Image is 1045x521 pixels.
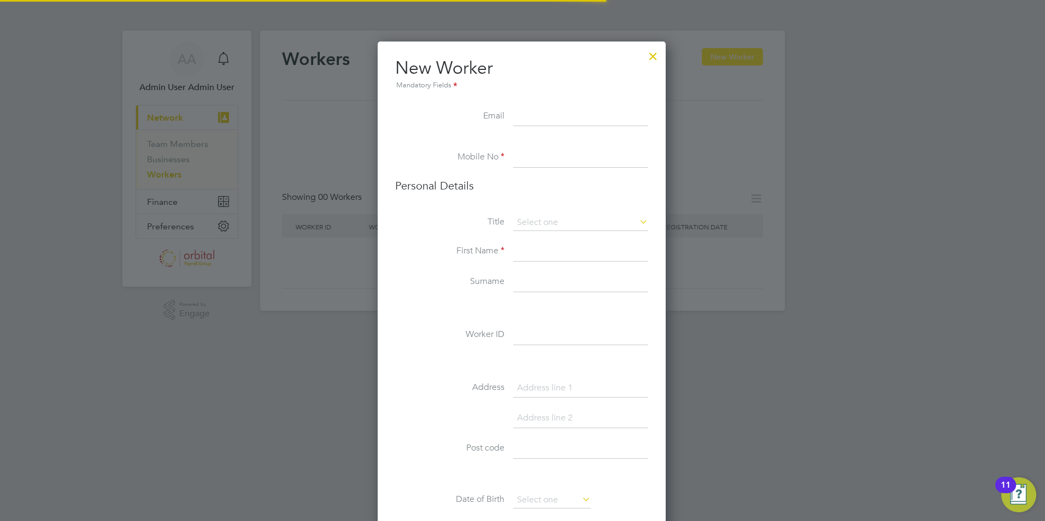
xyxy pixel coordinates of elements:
label: Address [395,382,504,393]
input: Address line 2 [513,408,648,428]
h3: Personal Details [395,179,648,193]
label: Title [395,216,504,228]
label: First Name [395,245,504,257]
label: Post code [395,442,504,454]
label: Worker ID [395,329,504,340]
input: Address line 1 [513,378,648,398]
h2: New Worker [395,57,648,92]
label: Email [395,110,504,122]
label: Surname [395,276,504,287]
input: Select one [513,492,591,508]
input: Select one [513,215,648,231]
button: Open Resource Center, 11 new notifications [1001,477,1036,512]
div: 11 [1001,485,1011,499]
label: Mobile No [395,151,504,163]
div: Mandatory Fields [395,80,648,92]
label: Date of Birth [395,494,504,505]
